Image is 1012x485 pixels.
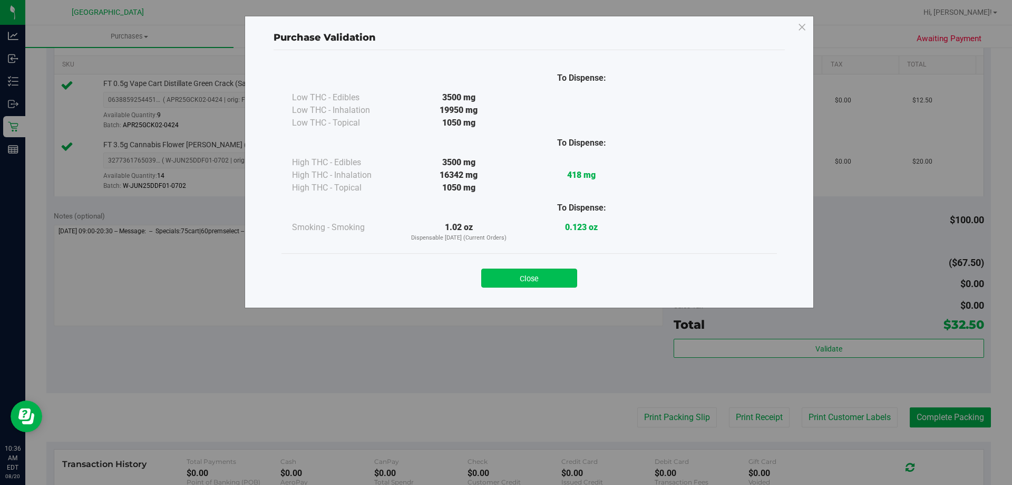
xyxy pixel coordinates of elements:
div: 19950 mg [397,104,520,117]
div: Smoking - Smoking [292,221,397,234]
button: Close [481,269,577,288]
div: To Dispense: [520,72,643,84]
div: Low THC - Inhalation [292,104,397,117]
div: 16342 mg [397,169,520,182]
div: Low THC - Edibles [292,91,397,104]
div: 3500 mg [397,156,520,169]
div: 1050 mg [397,182,520,194]
p: Dispensable [DATE] (Current Orders) [397,234,520,243]
div: High THC - Inhalation [292,169,397,182]
span: Purchase Validation [274,32,376,43]
strong: 0.123 oz [565,222,598,232]
div: 1050 mg [397,117,520,129]
strong: 418 mg [567,170,596,180]
div: High THC - Topical [292,182,397,194]
div: 3500 mg [397,91,520,104]
div: To Dispense: [520,137,643,149]
iframe: Resource center [11,401,42,432]
div: Low THC - Topical [292,117,397,129]
div: 1.02 oz [397,221,520,243]
div: To Dispense: [520,202,643,214]
div: High THC - Edibles [292,156,397,169]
